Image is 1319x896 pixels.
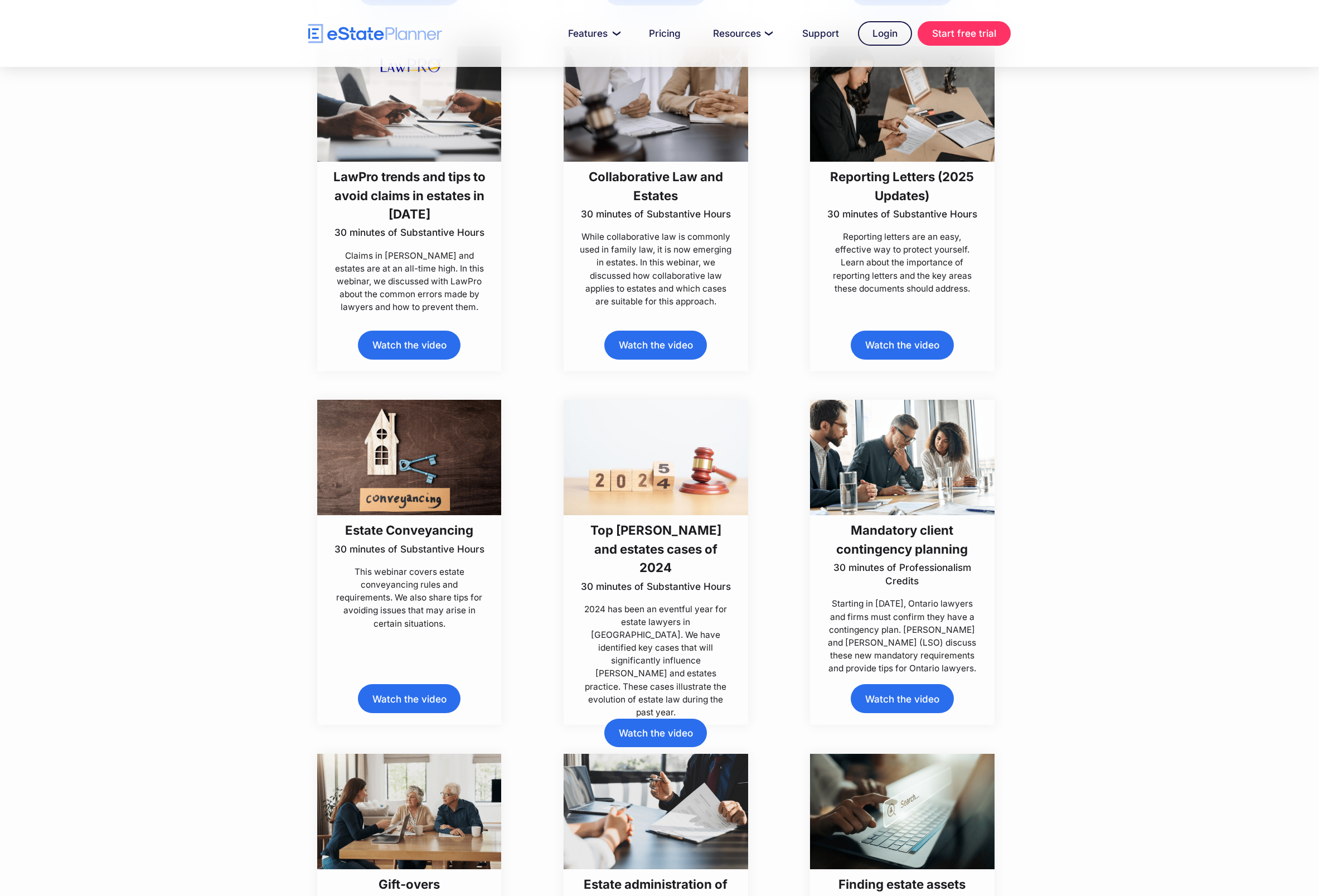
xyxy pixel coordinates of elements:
[308,24,442,43] a: home
[555,22,630,45] a: Features
[358,331,460,359] a: Watch the video
[826,230,979,295] p: Reporting letters are an easy, effective way to protect yourself. Learn about the importance of r...
[851,331,953,359] a: Watch the video
[810,46,995,295] a: Reporting Letters (2025 Updates)30 minutes of Substantive HoursReporting letters are an easy, eff...
[700,22,783,45] a: Resources
[636,22,694,45] a: Pricing
[334,521,484,539] h3: Estate Conveyancing
[332,249,486,314] p: Claims in [PERSON_NAME] and estates are at an all-time high. In this webinar, we discussed with L...
[579,521,733,577] h3: Top [PERSON_NAME] and estates cases of 2024
[789,22,852,45] a: Support
[332,167,486,223] h3: LawPro trends and tips to avoid claims in estates in [DATE]
[579,580,733,593] p: 30 minutes of Substantive Hours
[564,400,748,719] a: Top [PERSON_NAME] and estates cases of 202430 minutes of Substantive Hours2024 has been an eventf...
[334,543,484,556] p: 30 minutes of Substantive Hours
[826,167,979,205] h3: Reporting Letters (2025 Updates)
[851,684,953,713] a: Watch the video
[918,21,1011,46] a: Start free trial
[332,875,486,893] h3: Gift-overs
[358,684,460,713] a: Watch the video
[579,167,733,205] h3: Collaborative Law and Estates
[826,207,979,221] p: 30 minutes of Substantive Hours
[579,207,733,221] p: 30 minutes of Substantive Hours
[604,331,707,359] a: Watch the video
[579,603,733,719] p: 2024 has been an eventful year for estate lawyers in [GEOGRAPHIC_DATA]. We have identified key ca...
[604,719,707,747] a: Watch the video
[826,561,979,588] p: 30 minutes of Professionalism Credits
[826,875,979,893] h3: Finding estate assets
[579,230,733,308] p: While collaborative law is commonly used in family law, it is now emerging in estates. In this we...
[332,226,486,239] p: 30 minutes of Substantive Hours
[826,597,979,675] p: Starting in [DATE], Ontario lawyers and firms must confirm they have a contingency plan. [PERSON_...
[332,565,486,630] p: This webinar covers estate conveyancing rules and requirements. We also share tips for avoiding i...
[564,46,748,308] a: Collaborative Law and Estates30 minutes of Substantive HoursWhile collaborative law is commonly u...
[317,400,502,629] a: Estate Conveyancing30 minutes of Substantive HoursThis webinar covers estate conveyancing rules a...
[858,21,912,46] a: Login
[317,46,502,313] a: LawPro trends and tips to avoid claims in estates in [DATE]30 minutes of Substantive HoursClaims ...
[810,400,995,675] a: Mandatory client contingency planning30 minutes of Professionalism CreditsStarting in [DATE], Ont...
[826,521,979,558] h3: Mandatory client contingency planning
